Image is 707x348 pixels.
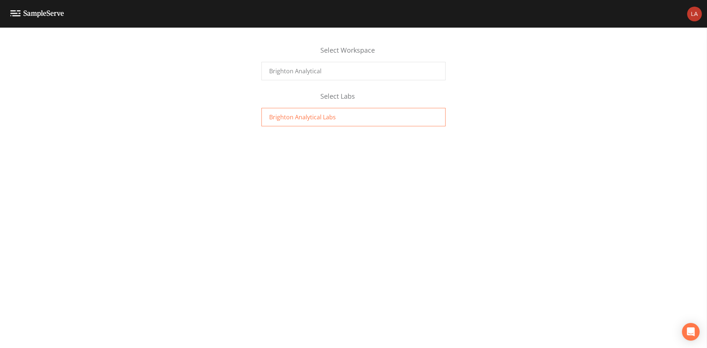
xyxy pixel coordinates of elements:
div: Open Intercom Messenger [682,323,700,341]
span: Brighton Analytical Labs [269,113,336,122]
a: Brighton Analytical Labs [261,108,446,126]
div: Select Labs [261,91,446,108]
img: logo [10,10,64,17]
div: Select Workspace [261,45,446,62]
span: Brighton Analytical [269,67,321,75]
a: Brighton Analytical [261,62,446,80]
img: bd2ccfa184a129701e0c260bc3a09f9b [687,7,702,21]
